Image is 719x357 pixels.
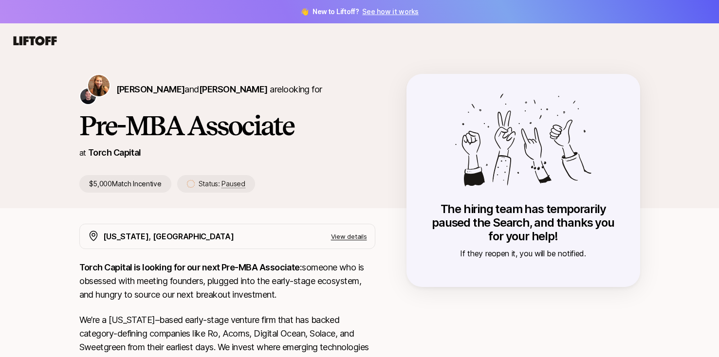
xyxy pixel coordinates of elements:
[88,147,141,158] a: Torch Capital
[80,89,96,104] img: Christopher Harper
[88,75,110,96] img: Katie Reiner
[362,7,419,16] a: See how it works
[184,84,267,94] span: and
[300,6,419,18] span: 👋 New to Liftoff?
[79,175,171,193] p: $5,000 Match Incentive
[331,232,367,241] p: View details
[79,262,302,272] strong: Torch Capital is looking for our next Pre-MBA Associate:
[426,202,621,243] p: The hiring team has temporarily paused the Search, and thanks you for your help!
[79,111,375,140] h1: Pre-MBA Associate
[116,83,322,96] p: are looking for
[221,179,245,188] span: Paused
[79,261,375,302] p: someone who is obsessed with meeting founders, plugged into the early-stage ecosystem, and hungry...
[199,178,245,190] p: Status:
[79,146,86,159] p: at
[116,84,185,94] span: [PERSON_NAME]
[199,84,268,94] span: [PERSON_NAME]
[426,247,621,260] p: If they reopen it, you will be notified.
[103,230,234,243] p: [US_STATE], [GEOGRAPHIC_DATA]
